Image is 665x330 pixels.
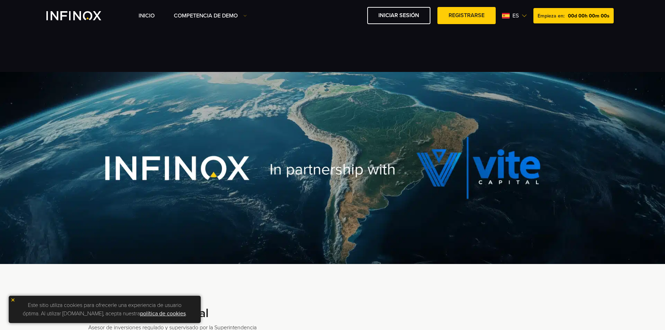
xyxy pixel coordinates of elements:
[568,13,609,19] span: 00d 00h 00m 00s
[510,12,522,20] span: es
[10,298,15,302] img: yellow close icon
[12,299,197,320] p: Este sitio utiliza cookies para ofrecerle una experiencia de usuario óptima. Al utilizar [DOMAIN_...
[243,14,247,17] img: Dropdown
[174,12,247,20] a: Competencia de Demo
[139,12,155,20] a: INICIO
[46,11,118,20] a: INFINOX Vite
[437,7,496,24] a: Registrarse
[367,7,430,24] a: Iniciar sesión
[140,310,186,317] a: política de cookies
[538,13,564,19] span: Empieza en:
